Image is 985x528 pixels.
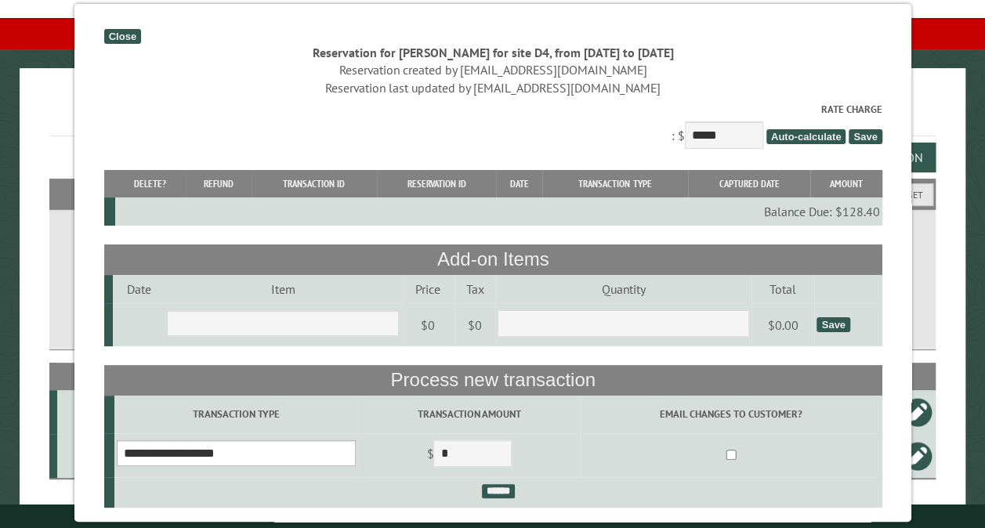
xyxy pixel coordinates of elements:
[114,197,882,226] td: Balance Due: $128.40
[63,404,108,420] div: D6
[103,29,140,44] div: Close
[112,275,164,303] td: Date
[376,170,496,197] th: Reservation ID
[766,129,846,144] span: Auto-calculate
[751,275,813,303] td: Total
[165,275,401,303] td: Item
[57,363,110,390] th: Site
[494,275,751,303] td: Quantity
[849,129,882,144] span: Save
[103,79,882,96] div: Reservation last updated by [EMAIL_ADDRESS][DOMAIN_NAME]
[63,448,108,464] div: D4
[358,433,580,477] td: $
[454,303,494,347] td: $0
[103,102,882,117] label: Rate Charge
[103,365,882,395] th: Process new transaction
[114,170,185,197] th: Delete?
[103,102,882,153] div: : $
[49,93,936,136] h1: Reservations
[251,170,376,197] th: Transaction ID
[360,407,578,421] label: Transaction Amount
[454,275,494,303] td: Tax
[400,303,454,347] td: $0
[496,170,541,197] th: Date
[103,44,882,61] div: Reservation for [PERSON_NAME] for site D4, from [DATE] to [DATE]
[400,275,454,303] td: Price
[809,170,882,197] th: Amount
[541,170,687,197] th: Transaction Type
[49,179,936,208] h2: Filters
[751,303,813,347] td: $0.00
[116,407,355,421] label: Transaction Type
[103,61,882,78] div: Reservation created by [EMAIL_ADDRESS][DOMAIN_NAME]
[582,407,879,421] label: Email changes to customer?
[687,170,809,197] th: Captured Date
[103,244,882,274] th: Add-on Items
[817,317,849,332] div: Save
[185,170,251,197] th: Refund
